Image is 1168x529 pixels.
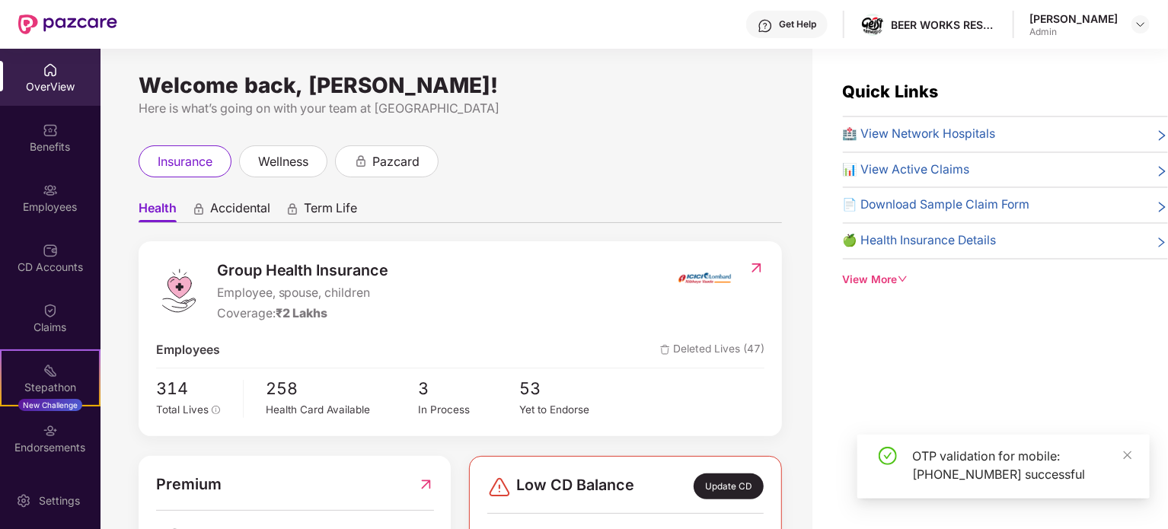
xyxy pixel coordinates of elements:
img: svg+xml;base64,PHN2ZyBpZD0iQmVuZWZpdHMiIHhtbG5zPSJodHRwOi8vd3d3LnczLm9yZy8yMDAwL3N2ZyIgd2lkdGg9Ij... [43,123,58,138]
span: right [1156,128,1168,144]
div: Here is what’s going on with your team at [GEOGRAPHIC_DATA] [139,99,782,118]
span: Quick Links [843,81,939,101]
img: RedirectIcon [748,260,764,276]
span: check-circle [879,447,897,465]
img: svg+xml;base64,PHN2ZyBpZD0iU2V0dGluZy0yMHgyMCIgeG1sbnM9Imh0dHA6Ly93d3cudzMub3JnLzIwMDAvc3ZnIiB3aW... [16,493,31,508]
div: Coverage: [217,304,389,323]
img: svg+xml;base64,PHN2ZyBpZD0iRGFuZ2VyLTMyeDMyIiB4bWxucz0iaHR0cDovL3d3dy53My5vcmcvMjAwMC9zdmciIHdpZH... [487,475,512,499]
span: ₹2 Lakhs [276,306,328,320]
span: Premium [156,473,222,496]
img: deleteIcon [660,345,670,355]
span: right [1156,164,1168,180]
span: 📊 View Active Claims [843,161,970,180]
span: right [1156,199,1168,215]
span: right [1156,234,1168,250]
img: svg+xml;base64,PHN2ZyBpZD0iRW5kb3JzZW1lbnRzIiB4bWxucz0iaHR0cDovL3d3dy53My5vcmcvMjAwMC9zdmciIHdpZH... [43,423,58,438]
div: Health Card Available [266,402,419,418]
div: New Challenge [18,399,82,411]
img: logo [156,268,202,314]
span: Term Life [304,200,357,222]
img: svg+xml;base64,PHN2ZyBpZD0iSGVscC0zMngzMiIgeG1sbnM9Imh0dHA6Ly93d3cudzMub3JnLzIwMDAvc3ZnIiB3aWR0aD... [758,18,773,33]
span: 314 [156,376,232,402]
div: Welcome back, [PERSON_NAME]! [139,79,782,91]
div: [PERSON_NAME] [1029,11,1118,26]
img: svg+xml;base64,PHN2ZyB4bWxucz0iaHR0cDovL3d3dy53My5vcmcvMjAwMC9zdmciIHdpZHRoPSIyMSIgaGVpZ2h0PSIyMC... [43,363,58,378]
span: Group Health Insurance [217,259,389,282]
span: 📄 Download Sample Claim Form [843,196,1030,215]
img: svg+xml;base64,PHN2ZyBpZD0iRW1wbG95ZWVzIiB4bWxucz0iaHR0cDovL3d3dy53My5vcmcvMjAwMC9zdmciIHdpZHRoPS... [43,183,58,198]
span: info-circle [212,406,221,415]
span: Accidental [210,200,270,222]
span: close [1122,450,1133,460]
div: In Process [418,402,519,418]
div: animation [354,154,368,167]
img: svg+xml;base64,PHN2ZyBpZD0iSG9tZSIgeG1sbnM9Imh0dHA6Ly93d3cudzMub3JnLzIwMDAvc3ZnIiB3aWR0aD0iMjAiIG... [43,62,58,78]
img: svg+xml;base64,PHN2ZyBpZD0iRHJvcGRvd24tMzJ4MzIiIHhtbG5zPSJodHRwOi8vd3d3LnczLm9yZy8yMDAwL3N2ZyIgd2... [1134,18,1147,30]
span: Employee, spouse, children [217,284,389,303]
span: Deleted Lives (47) [660,341,764,360]
div: Get Help [779,18,816,30]
div: Update CD [694,473,764,499]
img: WhatsApp%20Image%202024-02-28%20at%203.03.39%20PM.jpeg [862,16,884,33]
span: 🏥 View Network Hospitals [843,125,996,144]
div: animation [286,202,299,215]
span: 🍏 Health Insurance Details [843,231,997,250]
img: svg+xml;base64,PHN2ZyBpZD0iQ0RfQWNjb3VudHMiIGRhdGEtbmFtZT0iQ0QgQWNjb3VudHMiIHhtbG5zPSJodHRwOi8vd3... [43,243,58,258]
img: insurerIcon [676,259,733,297]
div: View More [843,272,1168,288]
span: 53 [520,376,621,402]
span: Employees [156,341,220,360]
span: insurance [158,152,212,171]
span: down [898,274,908,285]
span: 3 [418,376,519,402]
span: Total Lives [156,403,209,416]
img: svg+xml;base64,PHN2ZyBpZD0iQ2xhaW0iIHhtbG5zPSJodHRwOi8vd3d3LnczLm9yZy8yMDAwL3N2ZyIgd2lkdGg9IjIwIi... [43,303,58,318]
div: Admin [1029,26,1118,38]
div: OTP validation for mobile: [PHONE_NUMBER] successful [912,447,1131,483]
span: wellness [258,152,308,171]
img: RedirectIcon [418,473,434,496]
span: Low CD Balance [516,473,634,499]
div: Settings [34,493,85,508]
div: animation [192,202,206,215]
span: pazcard [372,152,420,171]
div: Yet to Endorse [520,402,621,418]
div: BEER WORKS RESTAURANTS & MICRO BREWERY PVT LTD [891,18,997,32]
span: Health [139,200,177,222]
div: Stepathon [2,380,99,395]
img: New Pazcare Logo [18,14,117,34]
span: 258 [266,376,419,402]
